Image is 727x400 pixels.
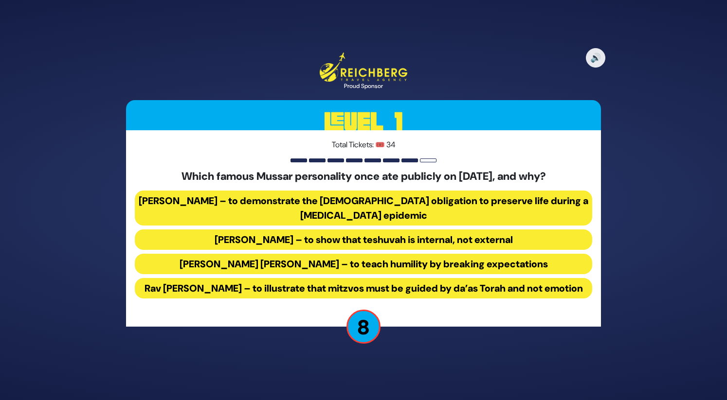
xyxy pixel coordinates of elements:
[320,52,407,81] img: Reichberg Travel
[135,191,592,226] button: [PERSON_NAME] – to demonstrate the [DEMOGRAPHIC_DATA] obligation to preserve life during a [MEDIC...
[135,139,592,151] p: Total Tickets: 🎟️ 34
[135,170,592,183] h5: Which famous Mussar personality once ate publicly on [DATE], and why?
[135,254,592,274] button: [PERSON_NAME] [PERSON_NAME] – to teach humility by breaking expectations
[586,48,605,68] button: 🔊
[135,229,592,250] button: [PERSON_NAME] – to show that teshuvah is internal, not external
[346,310,381,344] p: 8
[135,278,592,298] button: Rav [PERSON_NAME] – to illustrate that mitzvos must be guided by da’as Torah and not emotion
[126,100,601,144] h3: Level 1
[320,82,407,90] div: Proud Sponsor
